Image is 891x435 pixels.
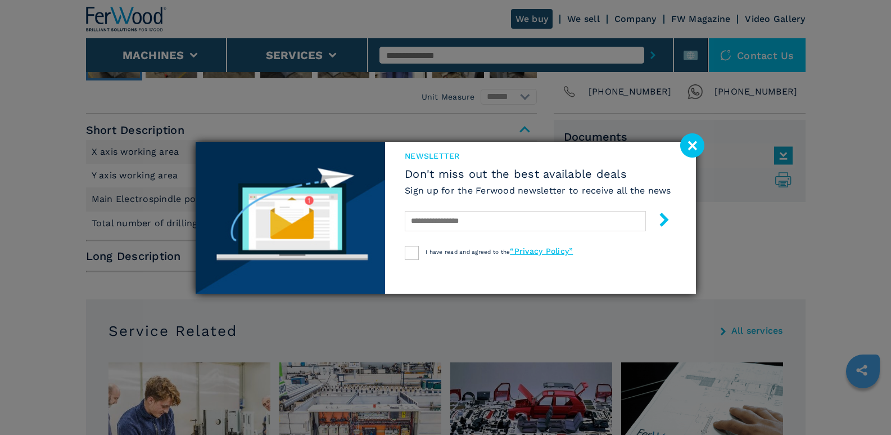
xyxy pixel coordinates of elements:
span: I have read and agreed to the [426,249,573,255]
button: submit-button [646,208,671,235]
span: newsletter [405,150,671,162]
a: “Privacy Policy” [510,246,573,255]
img: Newsletter image [196,142,386,294]
span: Don't miss out the best available deals [405,167,671,181]
h6: Sign up for the Ferwood newsletter to receive all the news [405,184,671,197]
